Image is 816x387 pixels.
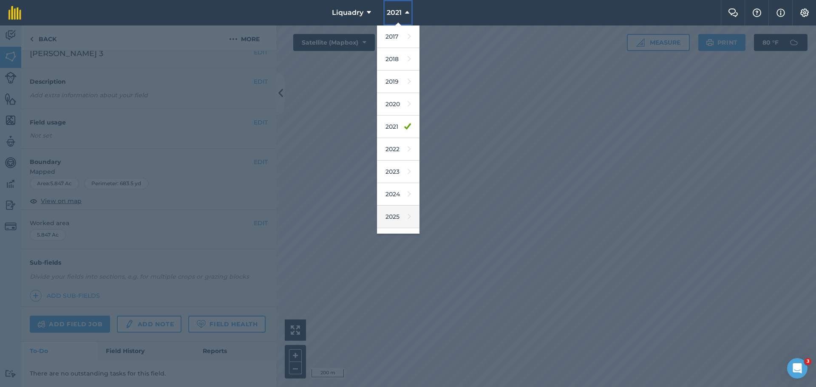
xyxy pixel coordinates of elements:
[387,8,402,18] span: 2021
[805,358,811,365] span: 3
[377,25,419,48] a: 2017
[728,8,738,17] img: Two speech bubbles overlapping with the left bubble in the forefront
[377,228,419,251] a: 2026
[377,71,419,93] a: 2019
[8,6,21,20] img: fieldmargin Logo
[752,8,762,17] img: A question mark icon
[377,116,419,138] a: 2021
[377,93,419,116] a: 2020
[377,183,419,206] a: 2024
[377,206,419,228] a: 2025
[377,161,419,183] a: 2023
[799,8,810,17] img: A cog icon
[332,8,363,18] span: Liquadry
[377,48,419,71] a: 2018
[787,358,807,379] iframe: Intercom live chat
[776,8,785,18] img: svg+xml;base64,PHN2ZyB4bWxucz0iaHR0cDovL3d3dy53My5vcmcvMjAwMC9zdmciIHdpZHRoPSIxNyIgaGVpZ2h0PSIxNy...
[377,138,419,161] a: 2022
